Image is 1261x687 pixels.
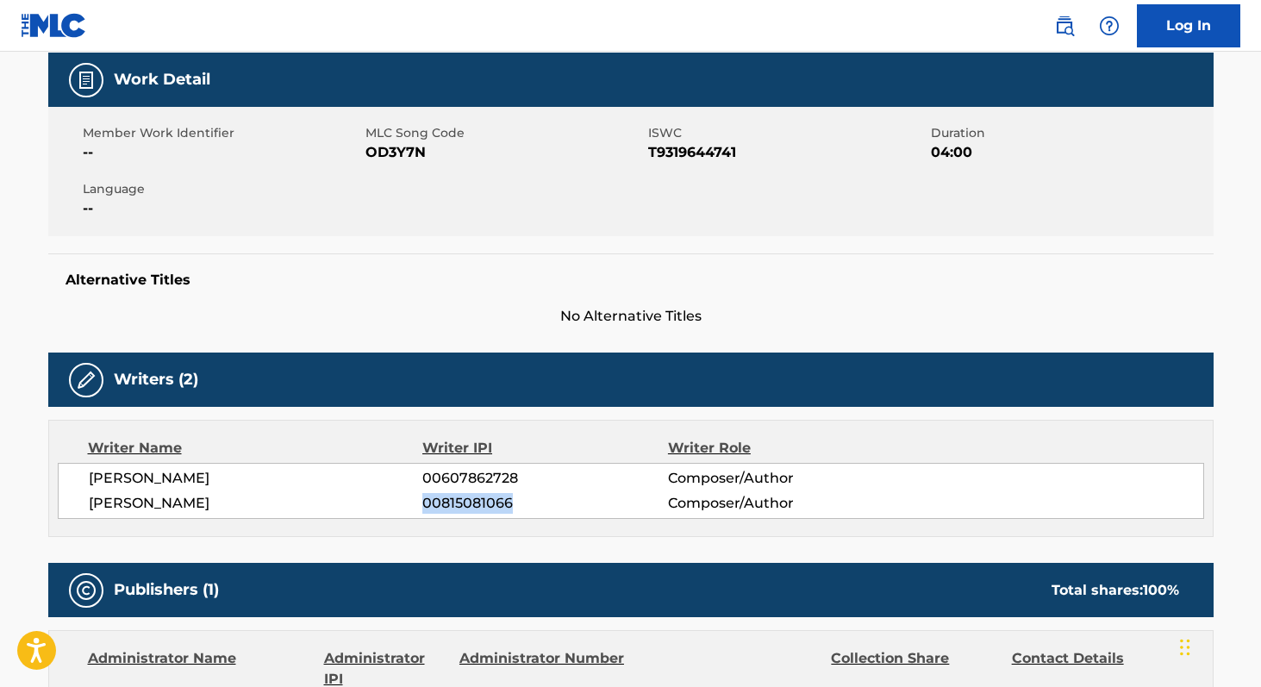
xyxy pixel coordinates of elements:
div: Total shares: [1052,580,1179,601]
div: Writer Name [88,438,423,459]
div: Widget de chat [1175,604,1261,687]
div: Help [1092,9,1127,43]
span: MLC Song Code [365,124,644,142]
span: 00815081066 [422,493,667,514]
h5: Alternative Titles [66,272,1196,289]
span: Composer/Author [668,468,891,489]
div: Writer Role [668,438,891,459]
a: Public Search [1047,9,1082,43]
span: [PERSON_NAME] [89,468,423,489]
span: OD3Y7N [365,142,644,163]
h5: Writers (2) [114,370,198,390]
img: Writers [76,370,97,390]
span: -- [83,142,361,163]
div: Arrastar [1180,621,1190,673]
span: No Alternative Titles [48,306,1214,327]
span: 00607862728 [422,468,667,489]
div: Writer IPI [422,438,668,459]
img: Work Detail [76,70,97,91]
a: Log In [1137,4,1240,47]
h5: Publishers (1) [114,580,219,600]
img: Publishers [76,580,97,601]
img: search [1054,16,1075,36]
span: ISWC [648,124,927,142]
h5: Work Detail [114,70,210,90]
span: Duration [931,124,1209,142]
span: T9319644741 [648,142,927,163]
span: [PERSON_NAME] [89,493,423,514]
img: help [1099,16,1120,36]
span: Language [83,180,361,198]
span: Composer/Author [668,493,891,514]
span: 04:00 [931,142,1209,163]
img: MLC Logo [21,13,87,38]
span: Member Work Identifier [83,124,361,142]
iframe: Chat Widget [1175,604,1261,687]
span: -- [83,198,361,219]
span: 100 % [1143,582,1179,598]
